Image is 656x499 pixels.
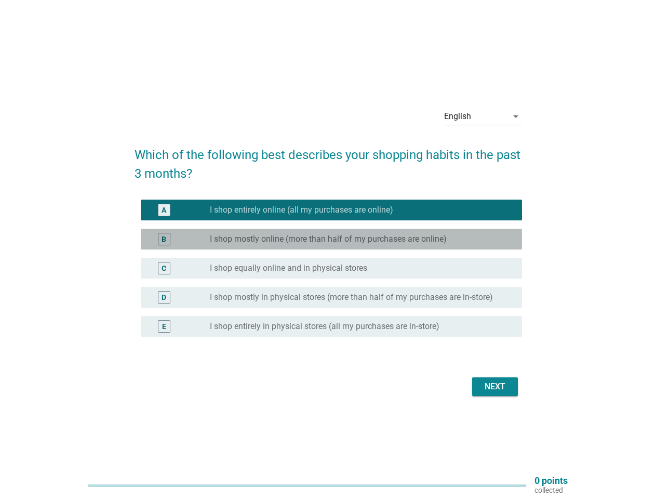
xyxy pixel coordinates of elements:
[162,205,166,216] div: A
[444,112,471,121] div: English
[162,263,166,274] div: C
[510,110,522,123] i: arrow_drop_down
[162,321,166,332] div: E
[135,135,522,183] h2: Which of the following best describes your shopping habits in the past 3 months?
[480,380,510,393] div: Next
[534,485,568,495] p: collected
[162,234,166,245] div: B
[472,377,518,396] button: Next
[210,263,367,273] label: I shop equally online and in physical stores
[210,292,493,303] label: I shop mostly in physical stores (more than half of my purchases are in-store)
[210,234,447,244] label: I shop mostly online (more than half of my purchases are online)
[162,292,166,303] div: D
[534,476,568,485] p: 0 points
[210,321,439,332] label: I shop entirely in physical stores (all my purchases are in-store)
[210,205,393,215] label: I shop entirely online (all my purchases are online)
